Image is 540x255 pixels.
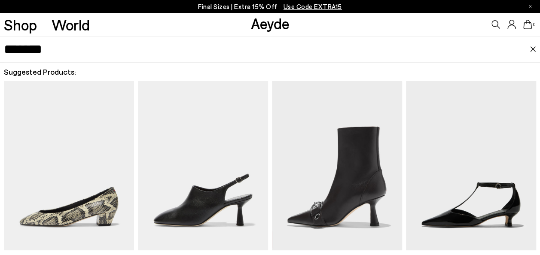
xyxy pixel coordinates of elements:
[284,3,342,10] span: Navigate to /collections/ss25-final-sizes
[138,81,268,250] img: Descriptive text
[4,17,37,32] a: Shop
[198,1,342,12] p: Final Sizes | Extra 15% Off
[530,46,537,52] img: close.svg
[532,22,536,27] span: 0
[406,81,536,250] img: Descriptive text
[272,81,402,250] img: Descriptive text
[52,17,90,32] a: World
[523,20,532,29] a: 0
[251,14,290,32] a: Aeyde
[4,81,134,250] img: Descriptive text
[4,67,537,77] h2: Suggested Products:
